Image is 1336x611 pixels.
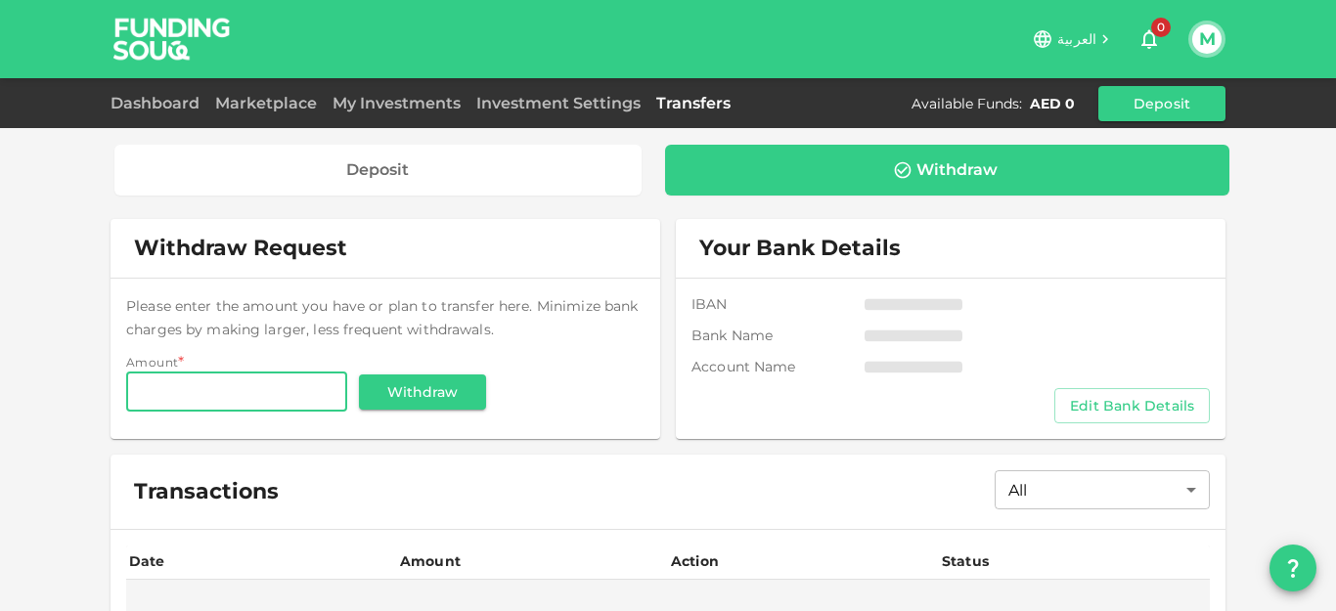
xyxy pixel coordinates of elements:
[665,145,1230,196] a: Withdraw
[129,549,168,573] div: Date
[207,94,325,112] a: Marketplace
[912,94,1022,113] div: Available Funds :
[134,478,279,505] span: Transactions
[671,549,720,573] div: Action
[691,294,865,314] span: IBAN
[126,355,178,370] span: Amount
[126,297,638,338] span: Please enter the amount you have or plan to transfer here. Minimize bank charges by making larger...
[111,94,207,112] a: Dashboard
[1098,86,1225,121] button: Deposit
[691,357,865,376] span: Account name
[648,94,738,112] a: Transfers
[942,549,991,573] div: Status
[468,94,648,112] a: Investment Settings
[691,326,865,345] span: Bank Name
[1269,545,1316,591] button: question
[1030,94,1075,113] div: AED 0
[699,235,901,262] span: Your Bank Details
[1151,18,1171,37] span: 0
[325,94,468,112] a: My Investments
[1130,20,1169,59] button: 0
[995,470,1210,509] div: All
[400,549,461,573] div: Amount
[114,145,642,196] a: Deposit
[126,372,347,412] input: amount
[359,374,486,410] button: Withdraw
[1192,24,1222,54] button: M
[134,235,347,262] span: Withdraw Request
[346,160,409,180] div: Deposit
[1057,30,1096,48] span: العربية
[1054,388,1210,423] button: Edit Bank Details
[916,160,998,180] div: Withdraw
